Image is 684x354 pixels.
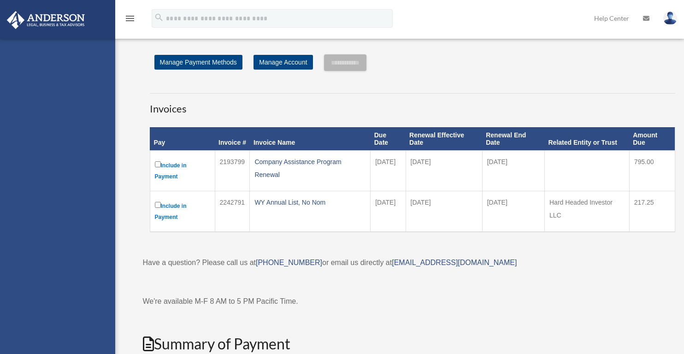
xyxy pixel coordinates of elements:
input: Include in Payment [155,202,161,208]
p: Have a question? Please call us at or email us directly at [143,256,682,269]
th: Pay [150,127,215,151]
input: Include in Payment [155,161,161,167]
td: 2242791 [215,191,250,232]
td: [DATE] [406,191,482,232]
td: 2193799 [215,151,250,191]
th: Renewal Effective Date [406,127,482,151]
img: Anderson Advisors Platinum Portal [4,11,88,29]
label: Include in Payment [155,200,210,223]
i: search [154,12,164,23]
td: [DATE] [482,151,544,191]
p: We're available M-F 8 AM to 5 PM Pacific Time. [143,295,682,308]
a: [EMAIL_ADDRESS][DOMAIN_NAME] [392,259,517,266]
th: Amount Due [629,127,675,151]
a: menu [124,16,136,24]
h3: Invoices [150,93,675,116]
th: Renewal End Date [482,127,544,151]
th: Due Date [371,127,406,151]
a: [PHONE_NUMBER] [256,259,322,266]
td: Hard Headed Investor LLC [544,191,629,232]
i: menu [124,13,136,24]
td: 795.00 [629,151,675,191]
td: [DATE] [371,191,406,232]
label: Include in Payment [155,159,210,182]
th: Related Entity or Trust [544,127,629,151]
a: Manage Payment Methods [154,55,242,70]
td: 217.25 [629,191,675,232]
td: [DATE] [482,191,544,232]
th: Invoice # [215,127,250,151]
td: [DATE] [371,151,406,191]
img: User Pic [663,12,677,25]
td: [DATE] [406,151,482,191]
th: Invoice Name [250,127,371,151]
div: Company Assistance Program Renewal [254,155,366,181]
div: WY Annual List, No Nom [254,196,366,209]
a: Manage Account [254,55,313,70]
